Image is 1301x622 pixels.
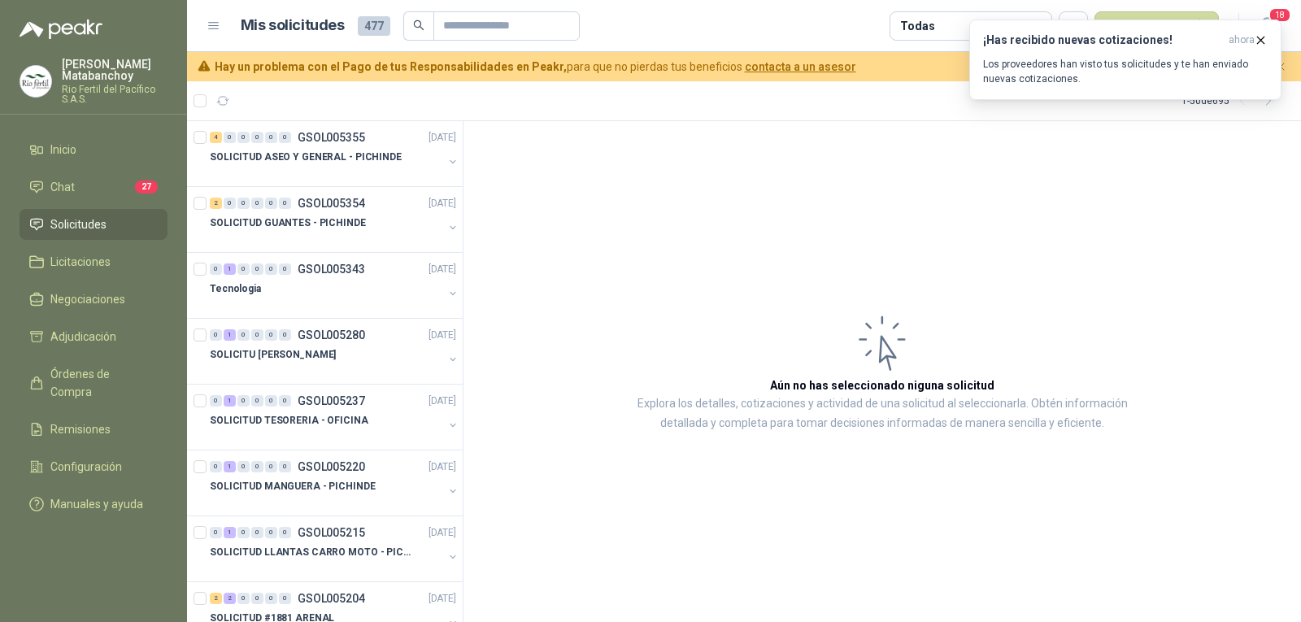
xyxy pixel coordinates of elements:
a: 2 0 0 0 0 0 GSOL005354[DATE] SOLICITUD GUANTES - PICHINDE [210,194,459,246]
a: Inicio [20,134,168,165]
div: 0 [237,461,250,472]
p: [DATE] [429,196,456,211]
div: 0 [251,329,263,341]
p: SOLICITUD ASEO Y GENERAL - PICHINDE [210,150,402,165]
div: 0 [265,198,277,209]
a: Solicitudes [20,209,168,240]
a: 0 1 0 0 0 0 GSOL005237[DATE] SOLICITUD TESORERIA - OFICINA [210,391,459,443]
div: 0 [265,527,277,538]
a: 0 1 0 0 0 0 GSOL005343[DATE] Tecnologia [210,259,459,311]
div: 0 [279,593,291,604]
a: Chat27 [20,172,168,202]
div: 0 [251,593,263,604]
div: 1 [224,329,236,341]
p: SOLICITUD MANGUERA - PICHINDE [210,479,376,494]
a: Licitaciones [20,246,168,277]
p: GSOL005237 [298,395,365,407]
span: Órdenes de Compra [50,365,152,401]
a: Negociaciones [20,284,168,315]
span: Remisiones [50,420,111,438]
a: Manuales y ayuda [20,489,168,520]
p: SOLICITUD TESORERIA - OFICINA [210,413,368,428]
div: 0 [251,132,263,143]
p: GSOL005204 [298,593,365,604]
div: 0 [279,132,291,143]
div: 0 [251,461,263,472]
p: Explora los detalles, cotizaciones y actividad de una solicitud al seleccionarla. Obtén informaci... [626,394,1138,433]
p: GSOL005355 [298,132,365,143]
div: 2 [224,593,236,604]
div: 4 [210,132,222,143]
div: 0 [237,132,250,143]
div: 0 [237,329,250,341]
p: SOLICITU [PERSON_NAME] [210,347,336,363]
p: [DATE] [429,459,456,475]
div: 0 [265,329,277,341]
img: Logo peakr [20,20,102,39]
div: 0 [237,593,250,604]
div: 0 [279,198,291,209]
p: SOLICITUD GUANTES - PICHINDE [210,215,366,231]
span: search [413,20,424,31]
p: [DATE] [429,130,456,146]
a: 4 0 0 0 0 0 GSOL005355[DATE] SOLICITUD ASEO Y GENERAL - PICHINDE [210,128,459,180]
div: Todas [900,17,934,35]
a: contacta a un asesor [745,60,856,73]
div: 0 [224,132,236,143]
div: 0 [210,461,222,472]
p: [DATE] [429,591,456,607]
p: [DATE] [429,525,456,541]
div: 2 [210,593,222,604]
span: Adjudicación [50,328,116,346]
div: 1 [224,461,236,472]
p: [DATE] [429,262,456,277]
h3: Aún no has seleccionado niguna solicitud [770,376,994,394]
div: 0 [265,461,277,472]
button: ¡Has recibido nuevas cotizaciones!ahora Los proveedores han visto tus solicitudes y te han enviad... [969,20,1281,100]
div: 0 [210,527,222,538]
p: GSOL005215 [298,527,365,538]
div: 0 [251,395,263,407]
div: 1 [224,395,236,407]
div: 0 [279,461,291,472]
img: Company Logo [20,66,51,97]
div: 0 [265,395,277,407]
p: Los proveedores han visto tus solicitudes y te han enviado nuevas cotizaciones. [983,57,1268,86]
span: para que no pierdas tus beneficios [215,58,856,76]
p: GSOL005220 [298,461,365,472]
p: [DATE] [429,394,456,409]
div: 0 [237,395,250,407]
p: Tecnologia [210,281,261,297]
span: Licitaciones [50,253,111,271]
span: Inicio [50,141,76,159]
span: Solicitudes [50,215,107,233]
span: ahora [1229,33,1255,47]
h1: Mis solicitudes [241,14,345,37]
button: Nueva solicitud [1094,11,1219,41]
b: Hay un problema con el Pago de tus Responsabilidades en Peakr, [215,60,567,73]
span: Configuración [50,458,122,476]
span: 27 [135,181,158,194]
h3: ¡Has recibido nuevas cotizaciones! [983,33,1222,47]
div: 0 [210,329,222,341]
a: 0 1 0 0 0 0 GSOL005280[DATE] SOLICITU [PERSON_NAME] [210,325,459,377]
a: Configuración [20,451,168,482]
div: 0 [279,395,291,407]
div: 1 [224,263,236,275]
span: Manuales y ayuda [50,495,143,513]
p: GSOL005354 [298,198,365,209]
div: 0 [279,329,291,341]
p: Rio Fertil del Pacífico S.A.S. [62,85,168,104]
p: GSOL005343 [298,263,365,275]
span: Chat [50,178,75,196]
div: 0 [265,593,277,604]
button: 18 [1252,11,1281,41]
span: Negociaciones [50,290,125,308]
div: 0 [210,395,222,407]
div: 0 [237,263,250,275]
div: 0 [279,527,291,538]
span: 477 [358,16,390,36]
div: 0 [265,132,277,143]
div: 1 [224,527,236,538]
a: 0 1 0 0 0 0 GSOL005215[DATE] SOLICITUD LLANTAS CARRO MOTO - PICHINDE [210,523,459,575]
